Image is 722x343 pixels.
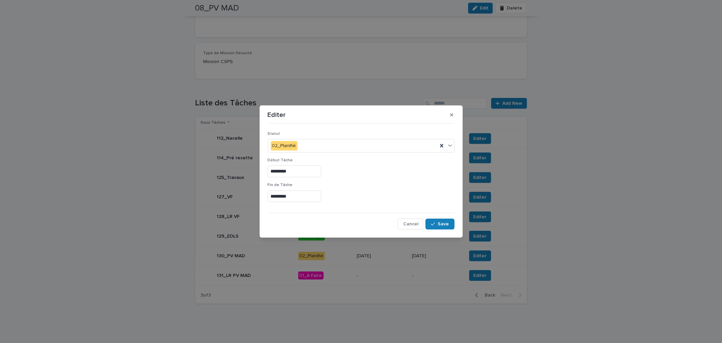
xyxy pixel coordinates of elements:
span: Fin de Tâche [268,183,293,187]
p: Editer [268,111,286,119]
div: 02_Planifié [271,141,298,151]
span: Save [438,222,449,226]
button: Save [425,219,454,229]
button: Cancel [397,219,424,229]
span: Statut [268,132,280,136]
span: Début Tâche [268,158,293,162]
span: Cancel [403,222,418,226]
